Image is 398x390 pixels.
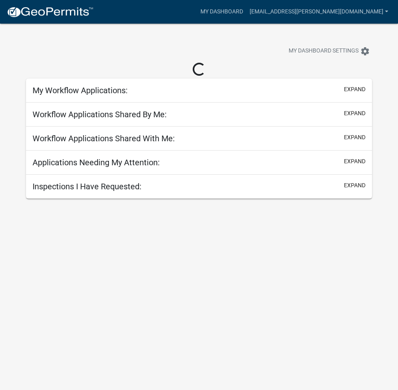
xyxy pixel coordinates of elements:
span: My Dashboard Settings [289,46,359,56]
h5: Workflow Applications Shared With Me: [33,134,175,143]
button: expand [344,181,365,190]
button: expand [344,133,365,142]
button: expand [344,85,365,94]
button: My Dashboard Settingssettings [282,43,376,59]
h5: My Workflow Applications: [33,85,128,95]
button: expand [344,109,365,118]
a: My Dashboard [197,4,246,20]
i: settings [360,46,370,56]
a: [EMAIL_ADDRESS][PERSON_NAME][DOMAIN_NAME] [246,4,391,20]
h5: Workflow Applications Shared By Me: [33,110,167,119]
h5: Inspections I Have Requested: [33,182,141,191]
h5: Applications Needing My Attention: [33,158,160,167]
button: expand [344,157,365,166]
